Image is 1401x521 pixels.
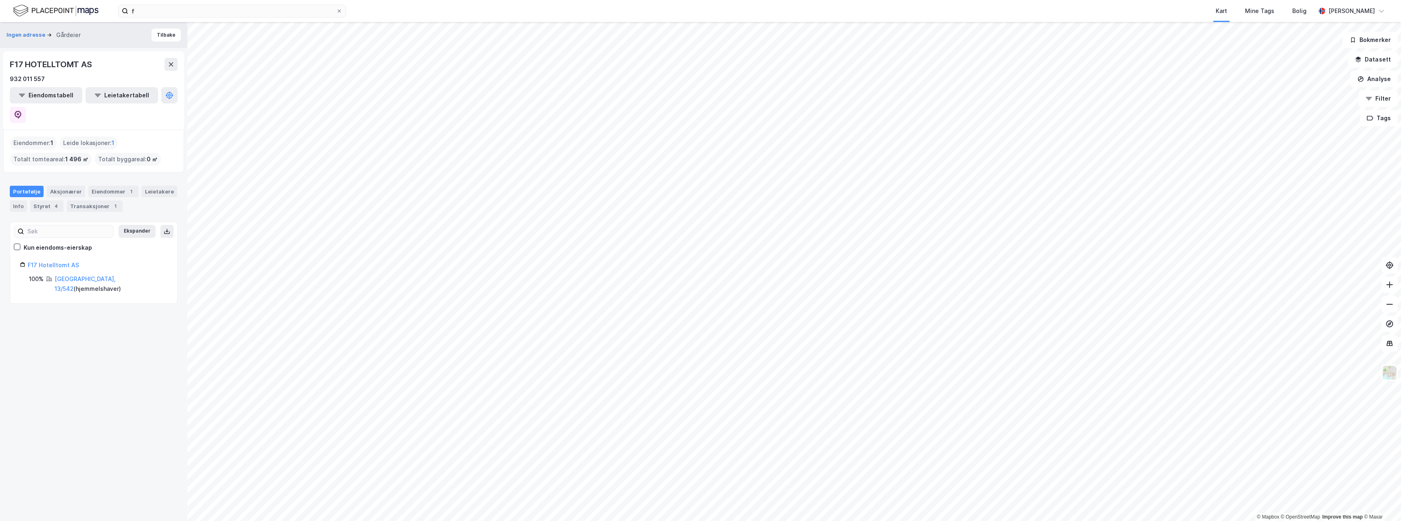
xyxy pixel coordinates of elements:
div: Eiendommer : [10,136,57,149]
div: 4 [52,202,60,210]
span: 1 496 ㎡ [65,154,88,164]
button: Ingen adresse [7,31,47,39]
div: [PERSON_NAME] [1329,6,1375,16]
div: Portefølje [10,186,44,197]
button: Ekspander [119,225,156,238]
div: 1 [127,187,135,196]
div: Kart [1216,6,1227,16]
button: Eiendomstabell [10,87,82,103]
div: Transaksjoner [67,200,123,212]
input: Søk [24,225,113,237]
button: Tilbake [152,29,181,42]
div: Eiendommer [88,186,138,197]
button: Leietakertabell [86,87,158,103]
div: Aksjonærer [47,186,85,197]
span: 1 [51,138,53,148]
input: Søk på adresse, matrikkel, gårdeiere, leietakere eller personer [128,5,336,17]
button: Datasett [1348,51,1398,68]
span: 1 [112,138,114,148]
a: OpenStreetMap [1281,514,1320,520]
div: Totalt byggareal : [95,153,161,166]
div: Info [10,200,27,212]
div: Leide lokasjoner : [60,136,118,149]
div: Leietakere [142,186,177,197]
a: F17 Hotelltomt AS [28,262,79,268]
button: Filter [1359,90,1398,107]
iframe: Chat Widget [1360,482,1401,521]
img: Z [1382,365,1397,380]
a: [GEOGRAPHIC_DATA], 13/542 [55,275,116,292]
div: Mine Tags [1245,6,1274,16]
a: Mapbox [1257,514,1279,520]
button: Tags [1360,110,1398,126]
span: 0 ㎡ [147,154,158,164]
div: 100% [29,274,44,284]
div: Styret [30,200,64,212]
div: 1 [111,202,119,210]
div: ( hjemmelshaver ) [55,274,167,294]
button: Analyse [1350,71,1398,87]
div: 932 011 557 [10,74,45,84]
a: Improve this map [1322,514,1363,520]
div: F17 HOTELLTOMT AS [10,58,94,71]
div: Kun eiendoms-eierskap [24,243,92,253]
div: Gårdeier [56,30,81,40]
div: Totalt tomteareal : [10,153,92,166]
button: Bokmerker [1343,32,1398,48]
img: logo.f888ab2527a4732fd821a326f86c7f29.svg [13,4,99,18]
div: Bolig [1292,6,1307,16]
